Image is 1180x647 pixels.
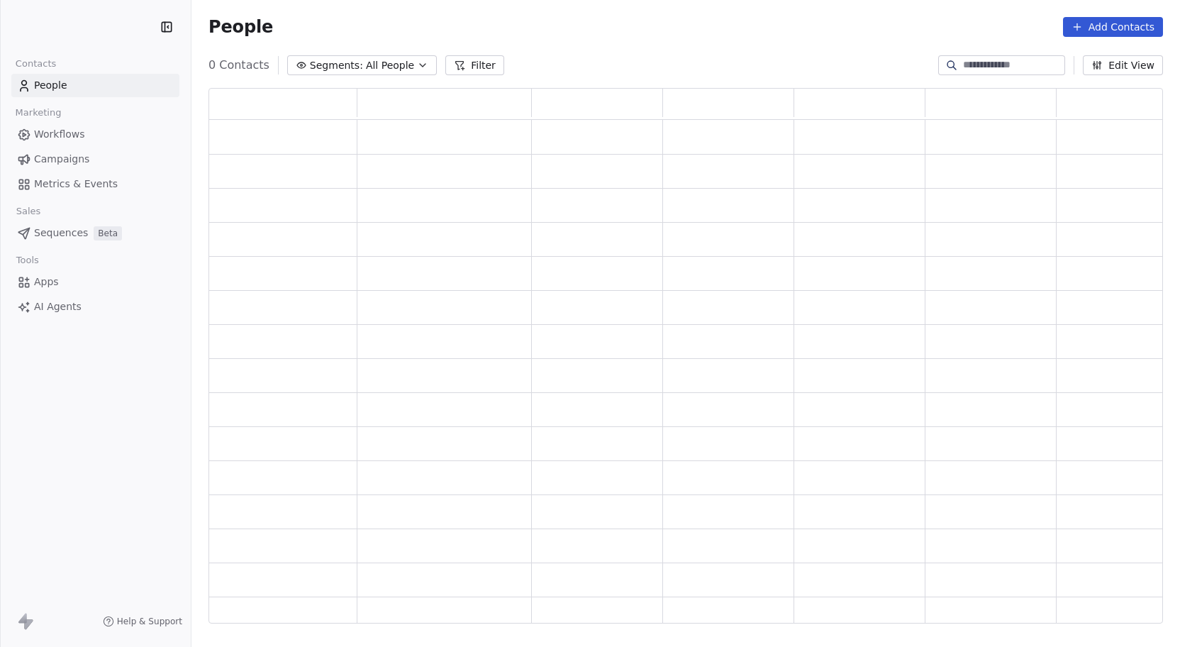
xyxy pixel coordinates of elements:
a: People [11,74,179,97]
button: Add Contacts [1063,17,1163,37]
a: Apps [11,270,179,294]
span: Marketing [9,102,67,123]
span: Contacts [9,53,62,74]
span: Sequences [34,226,88,240]
span: All People [366,58,414,73]
span: Apps [34,275,59,289]
span: Segments: [310,58,363,73]
a: Metrics & Events [11,172,179,196]
a: Workflows [11,123,179,146]
span: Campaigns [34,152,89,167]
span: Beta [94,226,122,240]
a: SequencesBeta [11,221,179,245]
span: People [34,78,67,93]
span: Help & Support [117,616,182,627]
span: 0 Contacts [208,57,269,74]
a: Campaigns [11,148,179,171]
span: Workflows [34,127,85,142]
span: People [208,16,273,38]
button: Edit View [1083,55,1163,75]
button: Filter [445,55,504,75]
a: Help & Support [103,616,182,627]
a: AI Agents [11,295,179,319]
span: Sales [10,201,47,222]
span: AI Agents [34,299,82,314]
span: Metrics & Events [34,177,118,192]
span: Tools [10,250,45,271]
